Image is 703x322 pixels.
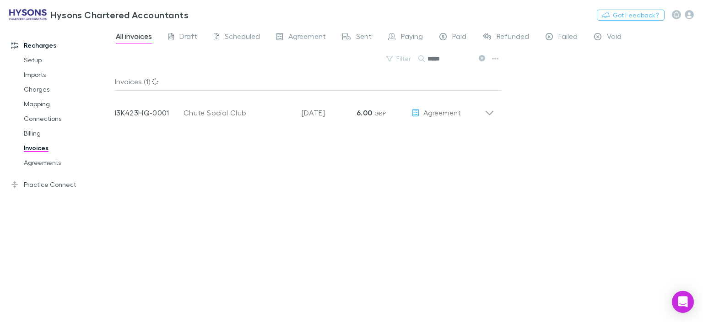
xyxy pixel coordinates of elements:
span: Paying [401,32,423,44]
span: Refunded [497,32,529,44]
span: Void [607,32,622,44]
span: Draft [179,32,197,44]
span: GBP [374,110,386,117]
a: Setup [15,53,120,67]
p: I3K423HQ-0001 [115,107,184,118]
h3: Hysons Chartered Accountants [50,9,189,20]
span: Sent [356,32,372,44]
button: Got Feedback? [597,10,665,21]
a: Mapping [15,97,120,111]
a: Billing [15,126,120,141]
div: Open Intercom Messenger [672,291,694,313]
a: Recharges [2,38,120,53]
a: Practice Connect [2,177,120,192]
img: Hysons Chartered Accountants's Logo [9,9,47,20]
button: Filter [382,53,416,64]
a: Agreements [15,155,120,170]
p: [DATE] [302,107,357,118]
div: I3K423HQ-0001Chute Social Club[DATE]6.00 GBPAgreement [108,91,502,127]
span: Scheduled [225,32,260,44]
span: All invoices [116,32,152,44]
span: Failed [558,32,578,44]
a: Connections [15,111,120,126]
a: Invoices [15,141,120,155]
strong: 6.00 [357,108,372,117]
a: Imports [15,67,120,82]
div: Chute Social Club [184,107,292,118]
a: Charges [15,82,120,97]
a: Hysons Chartered Accountants [4,4,194,26]
span: Agreement [288,32,326,44]
span: Paid [452,32,466,44]
span: Agreement [423,108,461,117]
